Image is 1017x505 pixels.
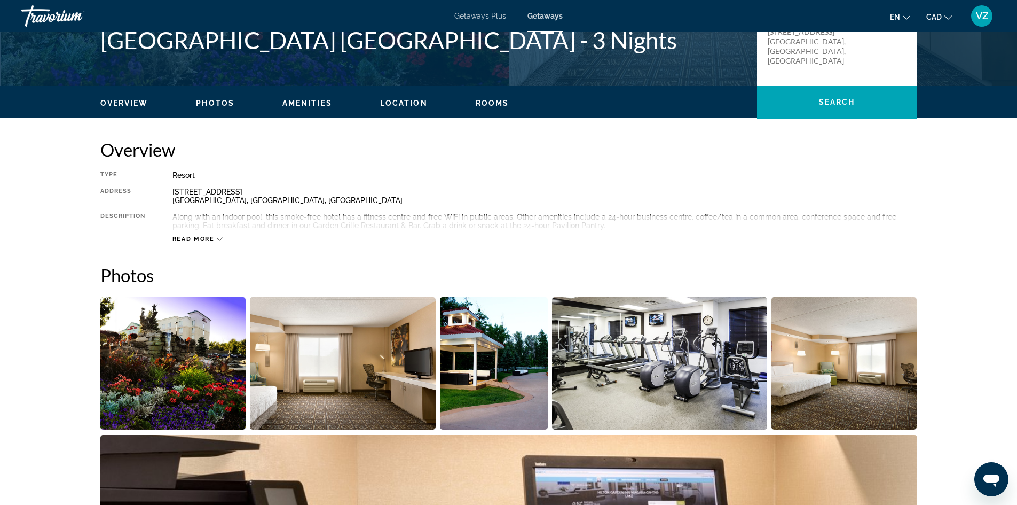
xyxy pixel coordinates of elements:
[282,99,332,107] span: Amenities
[527,12,563,20] a: Getaways
[172,188,917,205] div: [STREET_ADDRESS] [GEOGRAPHIC_DATA], [GEOGRAPHIC_DATA], [GEOGRAPHIC_DATA]
[771,297,917,430] button: Open full-screen image slider
[100,26,746,54] h1: [GEOGRAPHIC_DATA] [GEOGRAPHIC_DATA] - 3 Nights
[890,13,900,21] span: en
[974,462,1008,496] iframe: Button to launch messaging window
[282,98,332,108] button: Amenities
[100,188,146,205] div: Address
[968,5,996,27] button: User Menu
[552,297,767,430] button: Open full-screen image slider
[476,99,509,107] span: Rooms
[196,98,234,108] button: Photos
[100,98,148,108] button: Overview
[926,9,952,25] button: Change currency
[172,171,917,180] div: Resort
[250,297,436,430] button: Open full-screen image slider
[100,213,146,230] div: Description
[976,11,988,21] span: VZ
[196,99,234,107] span: Photos
[100,171,146,180] div: Type
[454,12,506,20] a: Getaways Plus
[172,213,917,230] div: Along with an indoor pool, this smoke-free hotel has a fitness centre and free WiFi in public are...
[768,27,853,66] p: [STREET_ADDRESS] [GEOGRAPHIC_DATA], [GEOGRAPHIC_DATA], [GEOGRAPHIC_DATA]
[21,2,128,30] a: Travorium
[757,86,917,119] button: Search
[100,139,917,160] h2: Overview
[476,98,509,108] button: Rooms
[100,265,917,286] h2: Photos
[172,236,215,243] span: Read more
[926,13,942,21] span: CAD
[172,235,223,243] button: Read more
[890,9,910,25] button: Change language
[380,99,428,107] span: Location
[100,99,148,107] span: Overview
[100,297,246,430] button: Open full-screen image slider
[440,297,548,430] button: Open full-screen image slider
[819,98,855,106] span: Search
[380,98,428,108] button: Location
